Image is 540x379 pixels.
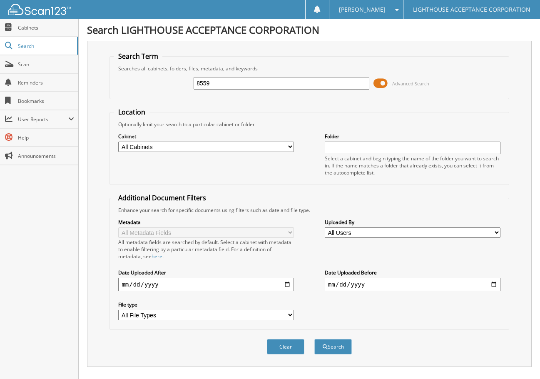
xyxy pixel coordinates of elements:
h1: Search LIGHTHOUSE ACCEPTANCE CORPORATION [87,23,532,37]
div: Optionally limit your search to a particular cabinet or folder [114,121,504,128]
span: Search [18,42,73,50]
label: Date Uploaded Before [325,269,500,276]
span: LIGHTHOUSE ACCEPTANCE CORPORATION [413,7,530,12]
label: Folder [325,133,500,140]
span: Cabinets [18,24,74,31]
span: Reminders [18,79,74,86]
label: Metadata [118,219,294,226]
span: User Reports [18,116,68,123]
div: Searches all cabinets, folders, files, metadata, and keywords [114,65,504,72]
label: Cabinet [118,133,294,140]
a: here [152,253,162,260]
input: start [118,278,294,291]
span: Announcements [18,152,74,160]
div: All metadata fields are searched by default. Select a cabinet with metadata to enable filtering b... [118,239,294,260]
span: Bookmarks [18,97,74,105]
span: Scan [18,61,74,68]
label: File type [118,301,294,308]
label: Date Uploaded After [118,269,294,276]
span: Advanced Search [392,80,429,87]
input: end [325,278,500,291]
span: [PERSON_NAME] [339,7,386,12]
legend: Location [114,107,149,117]
button: Search [314,339,352,354]
label: Uploaded By [325,219,500,226]
legend: Additional Document Filters [114,193,210,202]
legend: Search Term [114,52,162,61]
div: Enhance your search for specific documents using filters such as date and file type. [114,207,504,214]
div: Select a cabinet and begin typing the name of the folder you want to search in. If the name match... [325,155,500,176]
img: scan123-logo-white.svg [8,4,71,15]
button: Clear [267,339,304,354]
span: Help [18,134,74,141]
